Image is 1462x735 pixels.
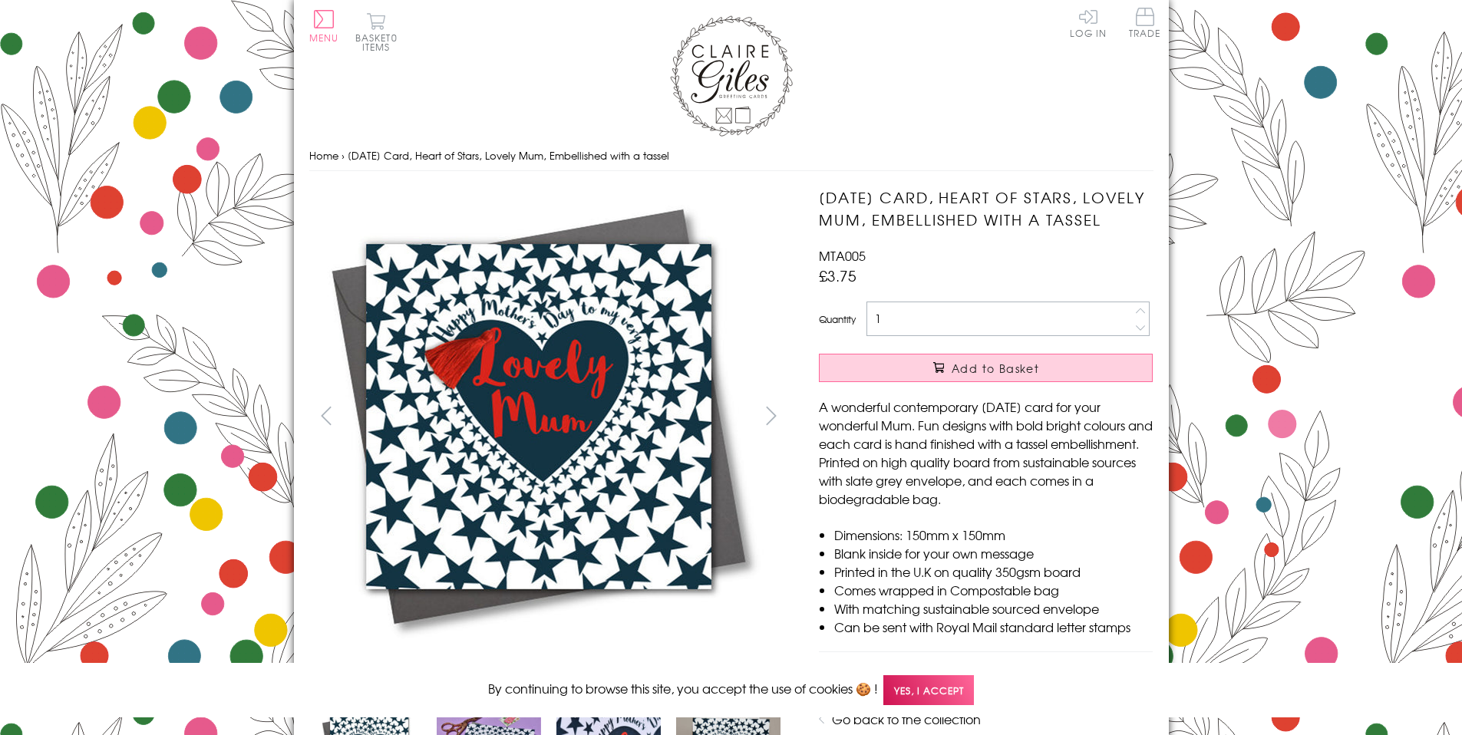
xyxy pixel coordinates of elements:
[819,186,1153,231] h1: [DATE] Card, Heart of Stars, Lovely Mum, Embellished with a tassel
[883,675,974,705] span: Yes, I accept
[832,710,981,728] a: Go back to the collection
[819,265,856,286] span: £3.75
[362,31,398,54] span: 0 items
[670,15,793,137] img: Claire Giles Greetings Cards
[834,544,1153,562] li: Blank inside for your own message
[834,581,1153,599] li: Comes wrapped in Compostable bag
[1070,8,1107,38] a: Log In
[1129,8,1161,41] a: Trade
[309,398,344,433] button: prev
[309,10,339,42] button: Menu
[309,31,339,44] span: Menu
[834,618,1153,636] li: Can be sent with Royal Mail standard letter stamps
[952,361,1039,376] span: Add to Basket
[834,526,1153,544] li: Dimensions: 150mm x 150mm
[819,312,856,326] label: Quantity
[788,186,1249,647] img: Mother's Day Card, Heart of Stars, Lovely Mum, Embellished with a tassel
[834,599,1153,618] li: With matching sustainable sourced envelope
[1129,8,1161,38] span: Trade
[342,148,345,163] span: ›
[819,397,1153,508] p: A wonderful contemporary [DATE] card for your wonderful Mum. Fun designs with bold bright colours...
[754,398,788,433] button: next
[348,148,669,163] span: [DATE] Card, Heart of Stars, Lovely Mum, Embellished with a tassel
[819,354,1153,382] button: Add to Basket
[309,186,769,647] img: Mother's Day Card, Heart of Stars, Lovely Mum, Embellished with a tassel
[309,148,338,163] a: Home
[355,12,398,51] button: Basket0 items
[819,246,866,265] span: MTA005
[309,140,1153,172] nav: breadcrumbs
[834,562,1153,581] li: Printed in the U.K on quality 350gsm board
